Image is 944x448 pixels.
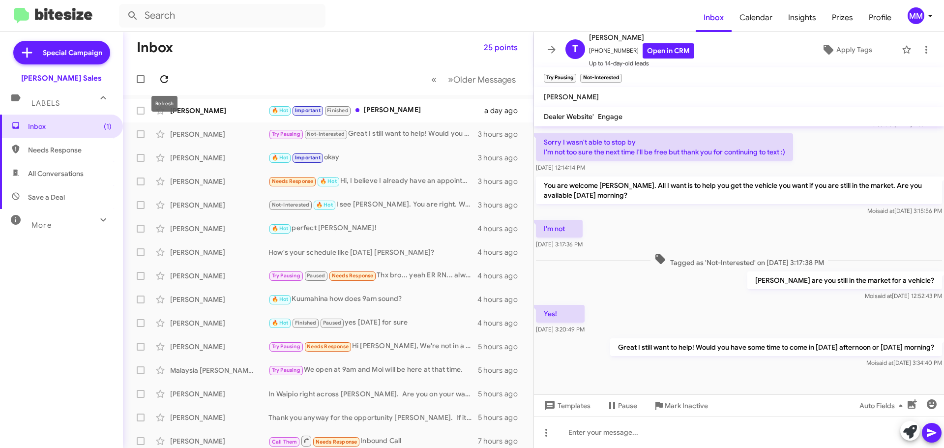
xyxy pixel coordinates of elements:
[272,272,300,279] span: Try Pausing
[170,200,268,210] div: [PERSON_NAME]
[477,224,526,234] div: 4 hours ago
[28,121,112,131] span: Inbox
[272,367,300,373] span: Try Pausing
[268,341,478,352] div: Hi [PERSON_NAME], We're not in a rush to get a vehicle at this time. But will reach out when we a...
[477,318,526,328] div: 4 hours ago
[478,365,526,375] div: 5 hours ago
[852,397,914,415] button: Auto Fields
[861,3,899,32] span: Profile
[170,413,268,422] div: [PERSON_NAME]
[272,343,300,350] span: Try Pausing
[28,169,84,179] span: All Conversations
[170,153,268,163] div: [PERSON_NAME]
[272,320,289,326] span: 🔥 Hot
[170,389,268,399] div: [PERSON_NAME]
[268,389,478,399] div: In Waipio right across [PERSON_NAME]. Are you on your way?
[307,343,349,350] span: Needs Response
[268,199,478,210] div: I see [PERSON_NAME]. You are right. Well let me know when you figure things out in the meantime I...
[272,225,289,232] span: 🔥 Hot
[536,305,585,323] p: Yes!
[170,177,268,186] div: [PERSON_NAME]
[170,318,268,328] div: [PERSON_NAME]
[866,359,942,366] span: Moi [DATE] 3:34:40 PM
[484,106,526,116] div: a day ago
[268,413,478,422] div: Thank you anyway for the opportunity [PERSON_NAME]. If it's not too much to ask would you mind sh...
[747,271,942,289] p: [PERSON_NAME] are you still in the market for a vehicle?
[544,92,599,101] span: [PERSON_NAME]
[272,107,289,114] span: 🔥 Hot
[31,221,52,230] span: More
[170,106,268,116] div: [PERSON_NAME]
[478,129,526,139] div: 3 hours ago
[268,270,477,281] div: Thx bro... yeah ER RN... always crazy busy... Ill be in touch. [GEOGRAPHIC_DATA]
[151,96,177,112] div: Refresh
[536,326,585,333] span: [DATE] 3:20:49 PM
[536,133,793,161] p: Sorry I wasn't able to stop by I'm not too sure the next time I'll be free but thank you for cont...
[170,342,268,352] div: [PERSON_NAME]
[484,39,518,57] span: 25 points
[268,152,478,163] div: okay
[323,320,341,326] span: Paused
[534,397,598,415] button: Templates
[295,154,321,161] span: Important
[876,359,893,366] span: said at
[13,41,110,64] a: Special Campaign
[268,247,477,257] div: How's your schedule like [DATE] [PERSON_NAME]?
[875,292,892,299] span: said at
[899,7,933,24] button: MM
[780,3,824,32] a: Insights
[332,272,374,279] span: Needs Response
[426,69,522,90] nav: Page navigation example
[316,439,357,445] span: Needs Response
[268,317,477,329] div: yes [DATE] for sure
[536,164,585,171] span: [DATE] 12:14:14 PM
[610,338,942,356] p: Great I still want to help! Would you have some time to come in [DATE] afternoon or [DATE] morning?
[316,202,333,208] span: 🔥 Hot
[327,107,349,114] span: Finished
[170,295,268,304] div: [PERSON_NAME]
[824,3,861,32] a: Prizes
[536,220,583,238] p: I'm not
[272,131,300,137] span: Try Pausing
[696,3,732,32] span: Inbox
[43,48,102,58] span: Special Campaign
[272,202,310,208] span: Not-Interested
[536,177,942,204] p: You are welcome [PERSON_NAME]. All I want is to help you get the vehicle you want if you are stil...
[477,295,526,304] div: 4 hours ago
[272,178,314,184] span: Needs Response
[536,240,583,248] span: [DATE] 3:17:36 PM
[732,3,780,32] a: Calendar
[170,247,268,257] div: [PERSON_NAME]
[170,129,268,139] div: [PERSON_NAME]
[295,107,321,114] span: Important
[589,59,694,68] span: Up to 14-day-old leads
[21,73,102,83] div: [PERSON_NAME] Sales
[28,145,112,155] span: Needs Response
[478,177,526,186] div: 3 hours ago
[137,40,173,56] h1: Inbox
[580,74,621,83] small: Not-Interested
[867,207,942,214] span: Moi [DATE] 3:15:56 PM
[589,31,694,43] span: [PERSON_NAME]
[796,41,897,59] button: Apply Tags
[104,121,112,131] span: (1)
[268,435,478,447] div: Inbound Call
[431,73,437,86] span: «
[272,296,289,302] span: 🔥 Hot
[618,397,637,415] span: Pause
[272,154,289,161] span: 🔥 Hot
[31,99,60,108] span: Labels
[307,272,325,279] span: Paused
[478,200,526,210] div: 3 hours ago
[598,397,645,415] button: Pause
[307,131,345,137] span: Not-Interested
[645,397,716,415] button: Mark Inactive
[478,342,526,352] div: 5 hours ago
[425,69,442,90] button: Previous
[908,7,924,24] div: MM
[478,389,526,399] div: 5 hours ago
[859,397,907,415] span: Auto Fields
